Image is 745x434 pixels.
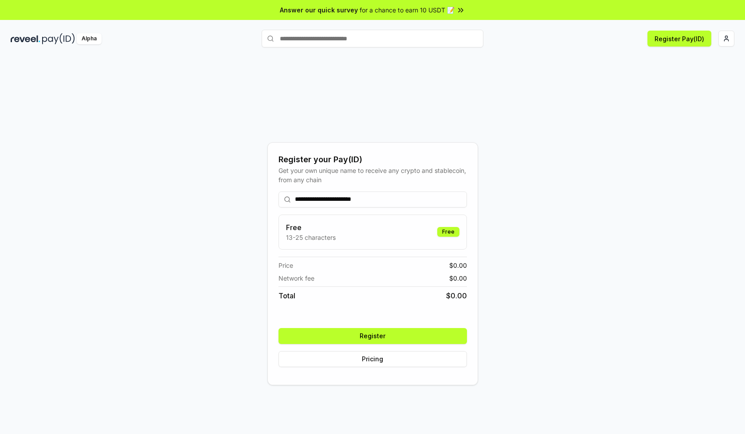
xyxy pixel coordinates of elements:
span: Answer our quick survey [280,5,358,15]
div: Get your own unique name to receive any crypto and stablecoin, from any chain [278,166,467,184]
p: 13-25 characters [286,233,336,242]
span: for a chance to earn 10 USDT 📝 [360,5,455,15]
span: Network fee [278,274,314,283]
span: Total [278,290,295,301]
h3: Free [286,222,336,233]
div: Register your Pay(ID) [278,153,467,166]
span: $ 0.00 [449,274,467,283]
div: Free [437,227,459,237]
button: Pricing [278,351,467,367]
button: Register [278,328,467,344]
span: Price [278,261,293,270]
span: $ 0.00 [449,261,467,270]
img: reveel_dark [11,33,40,44]
button: Register Pay(ID) [647,31,711,47]
img: pay_id [42,33,75,44]
span: $ 0.00 [446,290,467,301]
div: Alpha [77,33,102,44]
